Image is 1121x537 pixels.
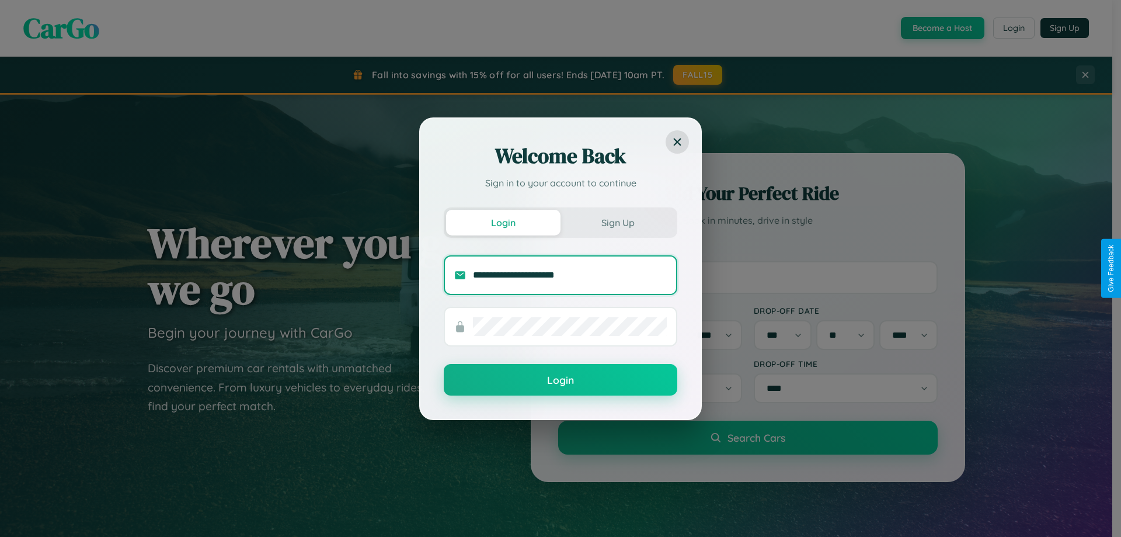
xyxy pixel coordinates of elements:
[560,210,675,235] button: Sign Up
[444,364,677,396] button: Login
[446,210,560,235] button: Login
[444,142,677,170] h2: Welcome Back
[444,176,677,190] p: Sign in to your account to continue
[1107,245,1115,292] div: Give Feedback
